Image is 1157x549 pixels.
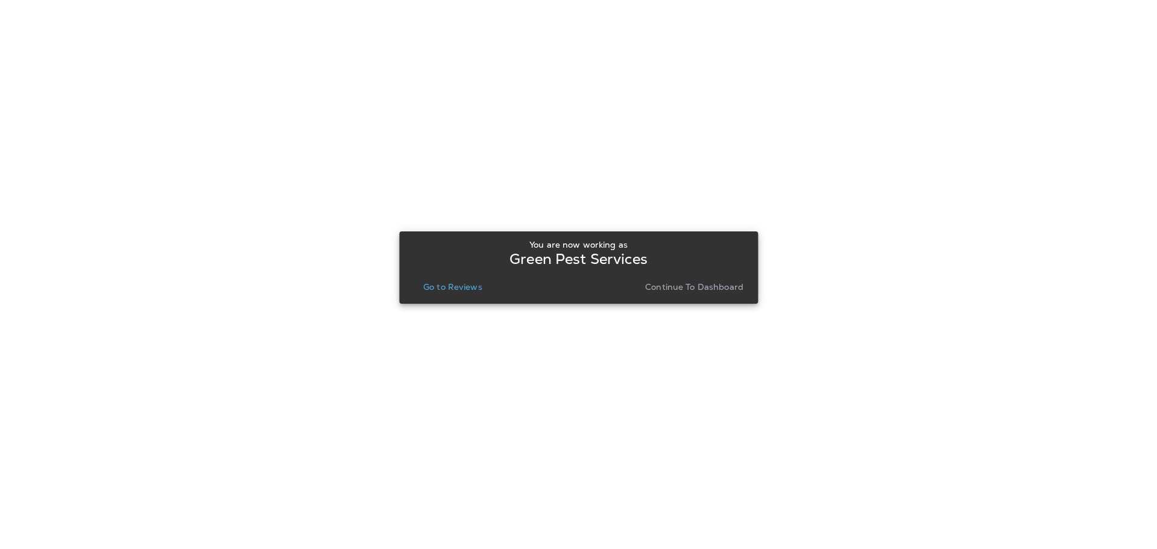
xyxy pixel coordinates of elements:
button: Continue to Dashboard [640,278,748,295]
p: You are now working as [529,240,628,249]
button: Go to Reviews [418,278,487,295]
p: Continue to Dashboard [645,282,743,292]
p: Go to Reviews [423,282,482,292]
p: Green Pest Services [509,254,648,264]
